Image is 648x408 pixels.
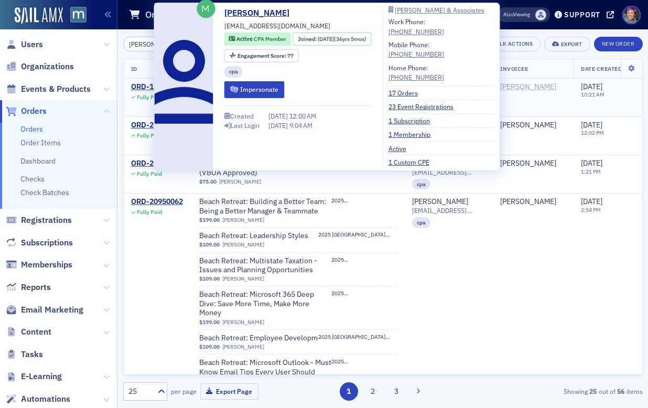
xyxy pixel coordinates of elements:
[477,386,642,396] div: Showing out of items
[20,138,61,147] a: Order Items
[289,121,312,130] span: 9:04 AM
[131,82,175,92] a: ORD-164111
[21,61,74,72] span: Organizations
[331,358,397,365] span: 2025 [GEOGRAPHIC_DATA] Retreat
[503,11,513,18] div: Also
[236,35,254,42] span: Active
[500,159,556,168] div: [PERSON_NAME]
[500,65,528,72] span: Invoicee
[131,65,137,72] span: ID
[622,6,641,24] span: Profile
[500,121,566,130] span: Steven Graber
[21,259,72,271] span: Memberships
[63,7,87,25] a: View Homepage
[229,35,286,44] a: Active CPA Member
[388,7,494,13] a: [PERSON_NAME] & Associates
[331,197,397,204] span: 2025 [GEOGRAPHIC_DATA] Retreat
[331,197,397,217] a: 2025 [GEOGRAPHIC_DATA] Retreat
[588,386,599,396] strong: 25
[222,275,264,282] a: [PERSON_NAME]
[237,53,294,59] div: 77
[500,121,556,130] a: [PERSON_NAME]
[219,178,261,185] a: [PERSON_NAME]
[581,120,602,130] span: [DATE]
[6,105,47,117] a: Orders
[224,81,285,98] button: Impersonate
[500,197,556,207] div: [PERSON_NAME]
[318,231,397,238] span: 2025 [GEOGRAPHIC_DATA] Retreat
[199,256,331,275] a: Beach Retreat: Multistate Taxation -Issues and Planning Opportunities
[21,105,47,117] span: Orders
[388,157,437,167] a: 1 Custom CPE
[500,197,566,207] span: Steven Graber
[500,82,556,92] a: [PERSON_NAME]
[222,319,264,326] a: [PERSON_NAME]
[388,63,444,82] div: Home Phone:
[6,61,74,72] a: Organizations
[131,121,183,130] a: ORD-21018984
[6,371,62,382] a: E-Learning
[388,17,444,36] div: Work Phone:
[503,11,530,18] span: Viewing
[21,237,73,249] span: Subscriptions
[199,241,220,248] span: $109.00
[581,129,604,136] time: 12:02 PM
[131,159,183,168] a: ORD-20975923
[224,7,297,19] a: [PERSON_NAME]
[388,116,438,125] a: 1 Subscription
[21,393,70,405] span: Automations
[318,35,334,42] span: [DATE]
[6,326,51,338] a: Content
[224,66,243,78] div: cpa
[20,188,69,197] a: Check Batches
[145,8,174,21] h1: Orders
[171,386,197,396] label: per page
[581,197,602,206] span: [DATE]
[388,49,444,59] a: [PHONE_NUMBER]
[21,39,43,50] span: Users
[318,35,366,44] div: (36yrs 5mos)
[581,158,602,168] span: [DATE]
[388,40,444,59] div: Mobile Phone:
[594,37,643,51] button: New Order
[199,290,331,318] a: Beach Retreat: Microsoft 365 Deep Dive: Save More Time, Make More Money
[199,319,220,326] span: $199.00
[199,275,220,282] span: $109.00
[15,7,63,24] a: SailAMX
[70,7,87,23] img: SailAMX
[6,393,70,405] a: Automations
[388,27,444,36] a: [PHONE_NUMBER]
[564,10,600,19] div: Support
[268,112,289,120] span: [DATE]
[581,65,622,72] span: Date Created
[6,214,72,226] a: Registrations
[298,35,318,44] span: Joined :
[387,382,406,401] button: 3
[6,259,72,271] a: Memberships
[561,41,582,47] div: Export
[581,91,604,98] time: 10:21 AM
[412,217,430,228] div: cpa
[21,349,43,360] span: Tasks
[123,37,223,51] input: Search…
[388,72,444,82] a: [PHONE_NUMBER]
[388,144,414,153] a: Active
[199,197,331,216] a: Beach Retreat: Building a Better Team: Being a Better Manager & Teammate
[222,343,264,350] a: [PERSON_NAME]
[492,41,533,47] div: Bulk Actions
[128,386,152,397] div: 25
[318,334,397,340] span: 2025 [GEOGRAPHIC_DATA] Retreat
[331,290,397,297] span: 2025 [GEOGRAPHIC_DATA] Retreat
[137,170,162,177] div: Fully Paid
[199,231,331,241] span: Beach Retreat: Leadership Styles
[200,383,258,400] button: Export Page
[6,83,91,95] a: Events & Products
[230,113,254,119] div: Created
[21,326,51,338] span: Content
[20,124,43,134] a: Orders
